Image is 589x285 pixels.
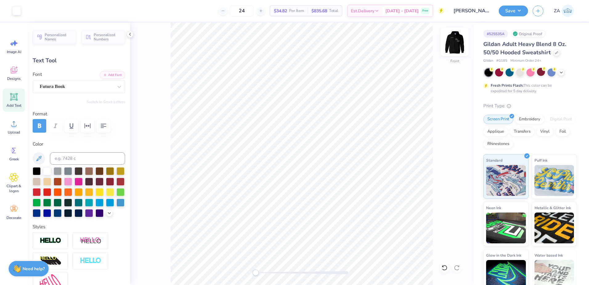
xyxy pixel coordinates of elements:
[486,252,521,258] span: Glow in the Dark Ink
[562,5,574,17] img: Zuriel Alaba
[491,83,523,88] strong: Fresh Prints Flash:
[6,215,21,220] span: Decorate
[534,165,574,196] img: Puff Ink
[483,115,513,124] div: Screen Print
[82,30,125,44] button: Personalized Numbers
[33,56,125,65] div: Text Tool
[511,30,546,38] div: Original Proof
[7,49,21,54] span: Image AI
[230,5,254,16] input: – –
[499,6,528,16] button: Save
[534,204,571,211] span: Metallic & Glitter Ink
[40,237,61,244] img: Stroke
[311,8,327,14] span: $835.68
[483,40,566,56] span: Gildan Adult Heavy Blend 8 Oz. 50/50 Hooded Sweatshirt
[33,30,76,44] button: Personalized Names
[515,115,544,124] div: Embroidery
[551,5,577,17] a: ZA
[9,157,19,162] span: Greek
[536,127,554,136] div: Vinyl
[385,8,419,14] span: [DATE] - [DATE]
[491,83,567,94] div: This color can be expedited for 5 day delivery.
[33,141,125,148] label: Color
[486,213,526,243] img: Neon Ink
[449,5,494,17] input: Untitled Design
[483,30,508,38] div: # 525535A
[6,103,21,108] span: Add Text
[534,157,547,163] span: Puff Ink
[422,9,428,13] span: Free
[33,223,45,230] label: Styles
[40,256,61,266] img: 3D Illusion
[8,130,20,135] span: Upload
[7,76,21,81] span: Designs
[510,58,541,64] span: Minimum Order: 24 +
[534,213,574,243] img: Metallic & Glitter Ink
[45,33,72,41] span: Personalized Names
[483,139,513,149] div: Rhinestones
[80,257,101,264] img: Negative Space
[486,204,501,211] span: Neon Ink
[486,165,526,196] img: Standard
[33,71,42,78] label: Font
[496,58,507,64] span: # G185
[100,71,125,79] button: Add Font
[33,110,125,118] label: Format
[289,8,304,14] span: Per Item
[50,152,125,165] input: e.g. 7428 c
[22,266,45,272] strong: Need help?
[351,8,374,14] span: Est. Delivery
[483,58,493,64] span: Gildan
[555,127,570,136] div: Foil
[483,102,577,109] div: Print Type
[554,7,560,14] span: ZA
[486,157,502,163] span: Standard
[274,8,287,14] span: $34.82
[4,184,24,193] span: Clipart & logos
[546,115,576,124] div: Digital Print
[483,127,508,136] div: Applique
[94,33,121,41] span: Personalized Numbers
[80,237,101,245] img: Shadow
[253,270,259,276] div: Accessibility label
[450,58,459,64] div: Front
[510,127,534,136] div: Transfers
[87,99,125,104] button: Switch to Greek Letters
[442,30,467,54] img: Front
[534,252,563,258] span: Water based Ink
[329,8,338,14] span: Total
